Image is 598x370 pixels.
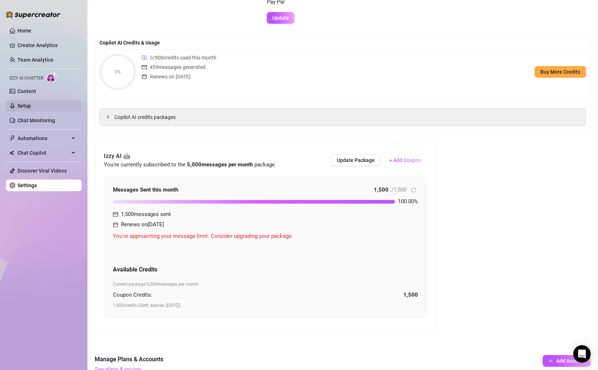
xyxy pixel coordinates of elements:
[114,113,580,121] span: Copilot AI credits packages
[150,55,153,61] span: 0
[113,212,118,217] span: mail
[95,355,493,364] span: Manage Plans & Accounts
[17,117,55,123] a: Chat Monitoring
[411,188,416,193] span: reload
[113,232,418,241] span: You're approaching your message limit. Consider upgrading your package.
[267,12,294,24] button: Update
[104,151,276,161] span: Izzy AI 🤖
[383,154,427,166] button: + Add Coupon
[99,70,136,74] span: 0%
[142,73,147,81] span: calendar
[17,182,37,188] a: Settings
[106,115,110,119] span: collapsed
[187,161,253,168] strong: 5,000 messages per month
[17,88,36,94] a: Content
[17,147,69,159] span: Chat Copilot
[100,108,586,126] div: Copilot AI credits packages
[17,168,67,174] a: Discover Viral Videos
[6,11,60,18] img: logo-BBDzfeDw.svg
[573,345,591,363] div: Open Intercom Messenger
[540,69,580,75] span: Buy More Credits
[113,186,178,193] strong: Messages Sent this month
[99,39,586,47] div: Copilot AI Credits & Usage
[142,63,147,71] span: mail
[150,63,206,71] span: 459 messages generated
[272,15,289,21] span: Update
[9,75,43,82] span: Izzy AI Chatter
[543,355,591,367] button: Add Account
[331,154,380,166] button: Update Package
[121,220,164,229] span: Renews on [DATE]
[17,103,31,109] a: Setup
[556,358,585,364] span: Add Account
[337,157,375,163] span: Update Package
[150,54,216,62] span: / 900 credits used this month
[9,135,15,141] span: thunderbolt
[389,157,421,163] span: + Add Coupon
[535,66,586,78] button: Buy More Credits
[398,198,418,205] span: 100.00 %
[9,150,14,155] img: Chat Copilot
[113,281,418,288] span: Current package: 5,000 messages per month
[17,57,53,63] a: Team Analytics
[104,161,276,168] span: You're currently subscribed to the package.
[142,54,147,62] span: dollar-circle
[17,132,69,144] span: Automations
[17,28,31,34] a: Home
[113,291,152,300] span: Coupon Credits:
[121,210,171,219] span: 1,500 messages sent
[150,73,191,81] span: Renews on [DATE]
[403,292,418,298] strong: 1,500
[113,265,418,274] h5: Available Credits
[113,302,180,309] span: 1,500 credits ( 0 left, expires: [DATE] )
[548,358,553,363] span: plus
[113,222,118,227] span: calendar
[391,186,406,193] span: / 1,500
[17,39,76,51] a: Creator Analytics
[374,186,388,193] strong: 1,500
[46,72,58,82] img: AI Chatter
